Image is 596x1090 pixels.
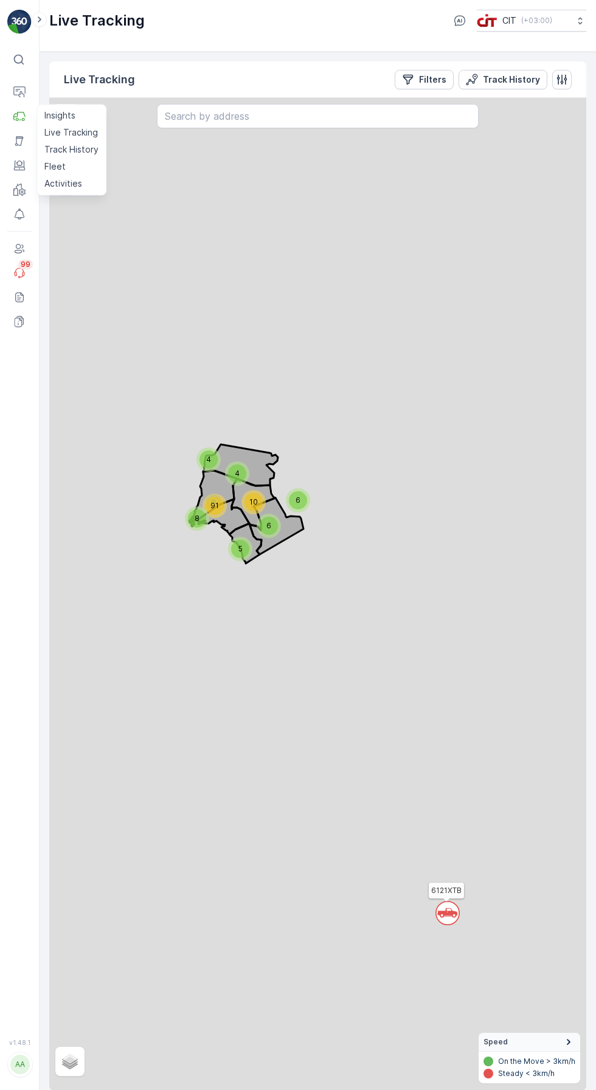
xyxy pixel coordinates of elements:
span: Speed [483,1037,508,1047]
span: 10 [249,497,258,506]
button: Filters [395,70,454,89]
div: 6 [286,488,310,512]
span: 4 [206,455,211,464]
svg: ` [435,901,460,925]
div: 5 [228,537,252,561]
p: 99 [21,260,30,269]
summary: Speed [479,1033,580,1052]
button: CIT(+03:00) [477,10,586,32]
p: Steady < 3km/h [498,1069,555,1078]
p: Live Tracking [64,71,135,88]
span: 4 [235,469,240,478]
p: ( +03:00 ) [521,16,552,26]
span: 5 [238,544,243,553]
a: 99 [7,261,32,285]
a: Layers [57,1048,83,1075]
span: 6 [296,495,300,505]
p: Track History [483,74,540,86]
div: 4 [196,447,221,472]
span: v 1.48.1 [7,1039,32,1046]
div: 4 [225,461,249,486]
div: 8 [185,506,209,531]
p: On the Move > 3km/h [498,1057,575,1066]
img: logo [7,10,32,34]
button: Track History [459,70,547,89]
div: AA [10,1055,30,1074]
div: ` [435,901,451,919]
span: 91 [210,501,219,510]
span: 6 [266,521,271,530]
button: AA [7,1049,32,1080]
div: 10 [241,490,266,514]
p: CIT [502,15,516,27]
img: cit-logo_pOk6rL0.png [477,14,497,27]
div: 91 [203,494,227,518]
div: 6 [257,514,281,538]
p: Live Tracking [49,11,145,30]
p: Filters [419,74,446,86]
span: 8 [195,514,199,523]
input: Search by address [157,104,479,128]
